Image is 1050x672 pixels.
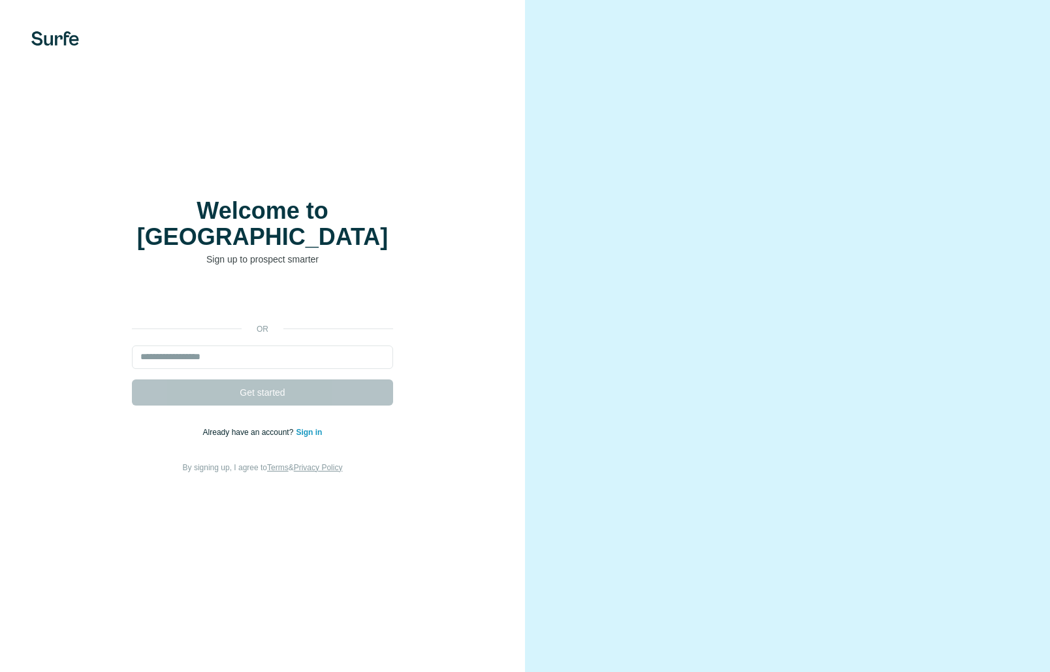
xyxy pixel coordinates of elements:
[31,31,79,46] img: Surfe's logo
[203,428,296,437] span: Already have an account?
[125,285,400,314] iframe: Sign in with Google Button
[267,463,289,472] a: Terms
[294,463,343,472] a: Privacy Policy
[296,428,322,437] a: Sign in
[183,463,343,472] span: By signing up, I agree to &
[132,198,393,250] h1: Welcome to [GEOGRAPHIC_DATA]
[132,253,393,266] p: Sign up to prospect smarter
[242,323,283,335] p: or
